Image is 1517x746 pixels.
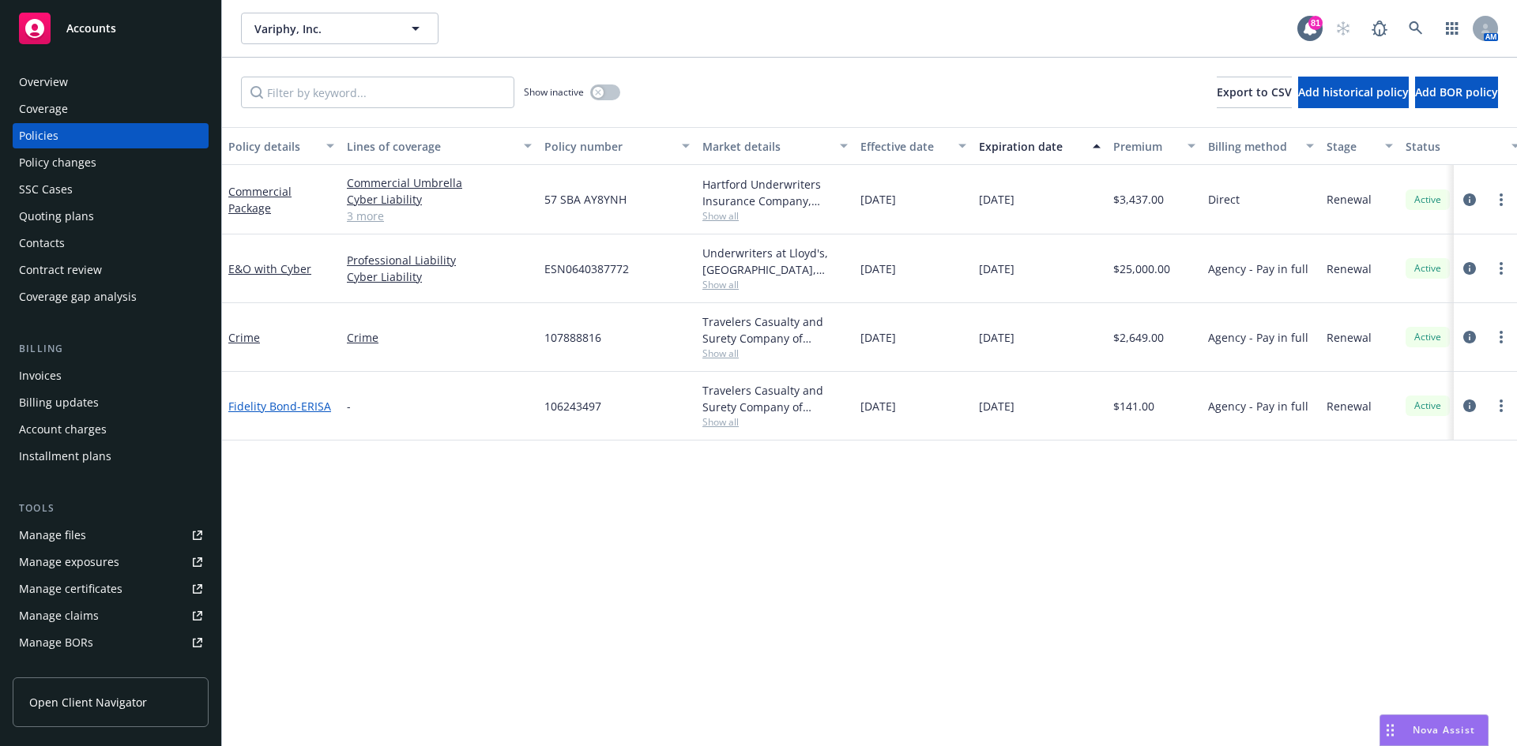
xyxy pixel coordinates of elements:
span: Export to CSV [1217,84,1292,99]
span: Active [1412,399,1444,413]
a: more [1492,190,1511,209]
div: Account charges [19,417,107,442]
span: - [347,398,351,414]
button: Market details [696,127,854,165]
a: Crime [347,329,532,346]
button: Premium [1107,127,1202,165]
button: Lines of coverage [341,127,538,165]
div: 81 [1308,16,1323,30]
span: Show all [702,209,848,223]
div: Manage exposures [19,549,119,575]
span: 107888816 [544,329,601,346]
span: Variphy, Inc. [254,21,391,37]
div: Market details [702,138,830,155]
a: Commercial Package [228,184,292,216]
div: Contract review [19,257,102,283]
div: Invoices [19,363,62,388]
div: Coverage gap analysis [19,284,137,309]
div: Policy details [228,138,317,155]
a: Policy changes [13,150,209,175]
a: Coverage gap analysis [13,284,209,309]
a: Policies [13,123,209,148]
a: Cyber Liability [347,268,532,285]
div: Billing updates [19,390,99,415]
button: Variphy, Inc. [241,13,439,44]
span: Open Client Navigator [29,694,147,710]
div: Stage [1327,138,1376,155]
span: Add historical policy [1298,84,1409,99]
div: Summary of insurance [19,657,139,682]
span: Show all [702,415,848,429]
div: Drag to move [1380,715,1400,745]
a: Manage claims [13,603,209,628]
a: circleInformation [1460,190,1479,209]
a: SSC Cases [13,177,209,202]
span: [DATE] [979,398,1014,414]
span: [DATE] [860,191,896,208]
div: Lines of coverage [347,138,514,155]
input: Filter by keyword... [241,77,514,108]
div: Travelers Casualty and Surety Company of America, Travelers Insurance [702,313,848,347]
button: Policy number [538,127,696,165]
span: Add BOR policy [1415,84,1498,99]
span: 57 SBA AY8YNH [544,191,627,208]
span: $2,649.00 [1113,329,1164,346]
a: Manage exposures [13,549,209,575]
div: Billing [13,341,209,357]
div: Status [1406,138,1502,155]
div: Installment plans [19,444,111,469]
a: Overview [13,69,209,95]
span: Show inactive [524,85,584,99]
div: Manage claims [19,603,99,628]
span: - ERISA [297,399,331,414]
div: Effective date [860,138,949,155]
span: [DATE] [860,261,896,277]
a: more [1492,396,1511,415]
span: Renewal [1327,329,1372,346]
a: Manage BORs [13,630,209,655]
a: 3 more [347,208,532,224]
a: Commercial Umbrella [347,174,532,191]
a: Summary of insurance [13,657,209,682]
div: Policy changes [19,150,96,175]
a: Quoting plans [13,204,209,229]
a: Contract review [13,257,209,283]
div: Contacts [19,231,65,256]
div: Hartford Underwriters Insurance Company, Hartford Insurance Group [702,176,848,209]
div: Travelers Casualty and Surety Company of America, Travelers Insurance [702,382,848,415]
span: Active [1412,261,1444,276]
span: Active [1412,330,1444,344]
span: Agency - Pay in full [1208,261,1308,277]
span: Agency - Pay in full [1208,398,1308,414]
span: Nova Assist [1413,723,1475,737]
span: Renewal [1327,398,1372,414]
span: [DATE] [860,398,896,414]
button: Nova Assist [1380,714,1489,746]
button: Add historical policy [1298,77,1409,108]
a: Fidelity Bond [228,399,331,414]
a: circleInformation [1460,259,1479,278]
a: more [1492,328,1511,347]
span: Show all [702,278,848,291]
a: Start snowing [1327,13,1359,44]
a: Coverage [13,96,209,122]
div: Coverage [19,96,68,122]
div: Overview [19,69,68,95]
a: Report a Bug [1364,13,1395,44]
span: $25,000.00 [1113,261,1170,277]
span: Accounts [66,22,116,35]
span: [DATE] [979,261,1014,277]
a: Invoices [13,363,209,388]
a: Switch app [1436,13,1468,44]
div: SSC Cases [19,177,73,202]
button: Effective date [854,127,973,165]
button: Add BOR policy [1415,77,1498,108]
a: more [1492,259,1511,278]
a: circleInformation [1460,396,1479,415]
span: ESN0640387772 [544,261,629,277]
span: Show all [702,347,848,360]
a: Accounts [13,6,209,51]
a: Installment plans [13,444,209,469]
span: [DATE] [979,329,1014,346]
a: Crime [228,330,260,345]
